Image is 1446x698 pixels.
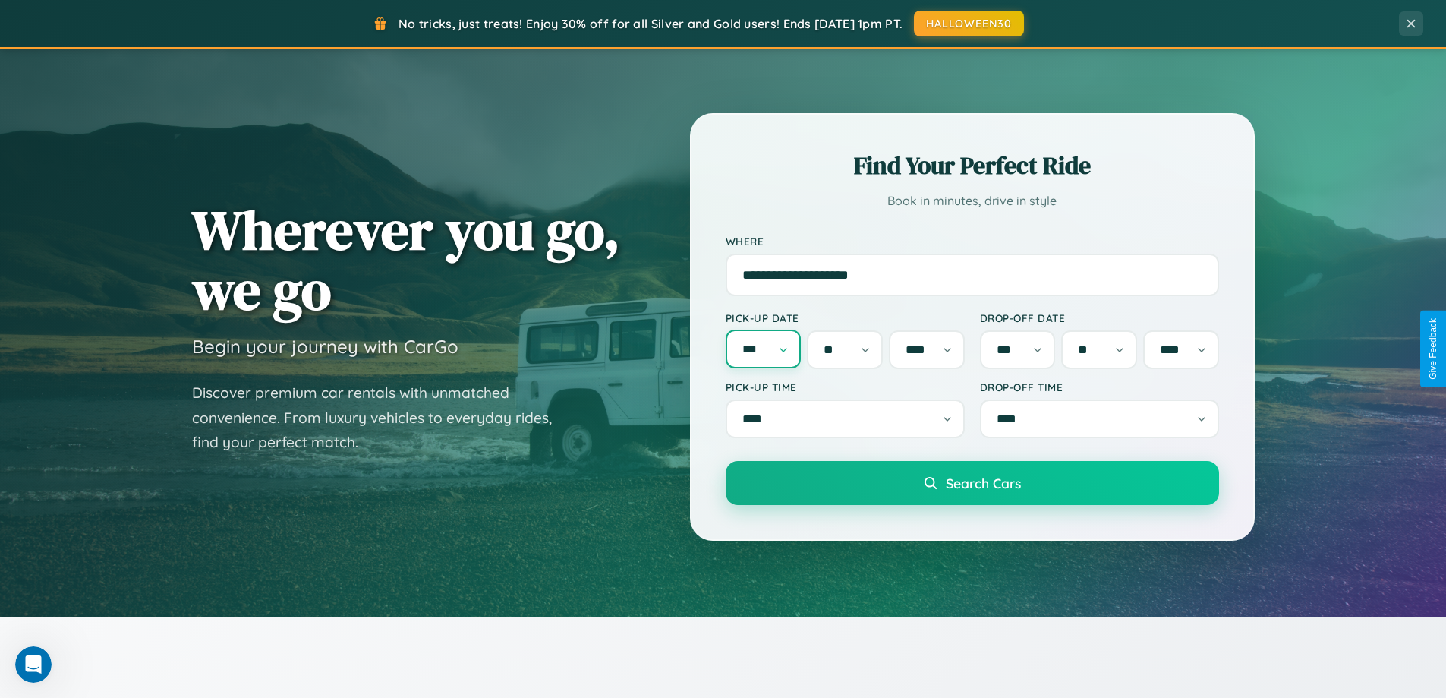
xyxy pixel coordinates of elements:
label: Pick-up Date [726,311,965,324]
label: Where [726,235,1219,248]
label: Drop-off Date [980,311,1219,324]
span: No tricks, just treats! Enjoy 30% off for all Silver and Gold users! Ends [DATE] 1pm PT. [399,16,903,31]
h3: Begin your journey with CarGo [192,335,458,358]
div: Give Feedback [1428,318,1438,380]
span: Search Cars [946,475,1021,491]
p: Book in minutes, drive in style [726,190,1219,212]
h1: Wherever you go, we go [192,200,620,320]
button: Search Cars [726,461,1219,505]
p: Discover premium car rentals with unmatched convenience. From luxury vehicles to everyday rides, ... [192,381,572,455]
h2: Find Your Perfect Ride [726,149,1219,182]
label: Pick-up Time [726,381,965,393]
label: Drop-off Time [980,381,1219,393]
iframe: Intercom live chat [15,646,52,683]
button: HALLOWEEN30 [914,11,1024,36]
